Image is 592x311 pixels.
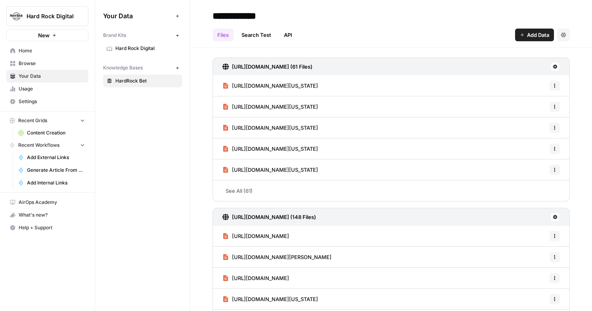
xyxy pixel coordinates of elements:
[232,63,312,71] h3: [URL][DOMAIN_NAME] (61 Files)
[6,6,88,26] button: Workspace: Hard Rock Digital
[7,209,88,221] div: What's new?
[279,29,297,41] a: API
[222,96,318,117] a: [URL][DOMAIN_NAME][US_STATE]
[222,289,318,309] a: [URL][DOMAIN_NAME][US_STATE]
[115,45,178,52] span: Hard Rock Digital
[27,154,85,161] span: Add External Links
[6,95,88,108] a: Settings
[232,82,318,90] span: [URL][DOMAIN_NAME][US_STATE]
[222,159,318,180] a: [URL][DOMAIN_NAME][US_STATE]
[103,42,182,55] a: Hard Rock Digital
[6,115,88,127] button: Recent Grids
[9,9,23,23] img: Hard Rock Digital Logo
[19,47,85,54] span: Home
[103,11,172,21] span: Your Data
[6,70,88,83] a: Your Data
[27,12,75,20] span: Hard Rock Digital
[103,64,143,71] span: Knowledge Bases
[19,98,85,105] span: Settings
[18,117,47,124] span: Recent Grids
[19,85,85,92] span: Usage
[6,29,88,41] button: New
[38,31,50,39] span: New
[222,58,312,75] a: [URL][DOMAIN_NAME] (61 Files)
[232,124,318,132] span: [URL][DOMAIN_NAME][US_STATE]
[213,29,234,41] a: Files
[19,199,85,206] span: AirOps Academy
[115,77,178,84] span: HardRock Bet
[27,179,85,186] span: Add Internal Links
[222,75,318,96] a: [URL][DOMAIN_NAME][US_STATE]
[19,60,85,67] span: Browse
[515,29,554,41] button: Add Data
[232,145,318,153] span: [URL][DOMAIN_NAME][US_STATE]
[222,208,316,226] a: [URL][DOMAIN_NAME] (148 Files)
[6,139,88,151] button: Recent Workflows
[6,209,88,221] button: What's new?
[19,73,85,80] span: Your Data
[27,129,85,136] span: Content Creation
[232,295,318,303] span: [URL][DOMAIN_NAME][US_STATE]
[6,44,88,57] a: Home
[15,127,88,139] a: Content Creation
[15,164,88,177] a: Generate Article From Outline
[19,224,85,231] span: Help + Support
[237,29,276,41] a: Search Test
[15,177,88,189] a: Add Internal Links
[27,167,85,174] span: Generate Article From Outline
[232,274,289,282] span: [URL][DOMAIN_NAME]
[232,232,289,240] span: [URL][DOMAIN_NAME]
[222,117,318,138] a: [URL][DOMAIN_NAME][US_STATE]
[527,31,549,39] span: Add Data
[103,75,182,87] a: HardRock Bet
[103,32,126,39] span: Brand Kits
[6,57,88,70] a: Browse
[232,253,331,261] span: [URL][DOMAIN_NAME][PERSON_NAME]
[15,151,88,164] a: Add External Links
[6,83,88,95] a: Usage
[232,166,318,174] span: [URL][DOMAIN_NAME][US_STATE]
[6,221,88,234] button: Help + Support
[222,226,289,246] a: [URL][DOMAIN_NAME]
[232,103,318,111] span: [URL][DOMAIN_NAME][US_STATE]
[6,196,88,209] a: AirOps Academy
[18,142,59,149] span: Recent Workflows
[213,180,570,201] a: See All (61)
[232,213,316,221] h3: [URL][DOMAIN_NAME] (148 Files)
[222,138,318,159] a: [URL][DOMAIN_NAME][US_STATE]
[222,247,331,267] a: [URL][DOMAIN_NAME][PERSON_NAME]
[222,268,289,288] a: [URL][DOMAIN_NAME]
